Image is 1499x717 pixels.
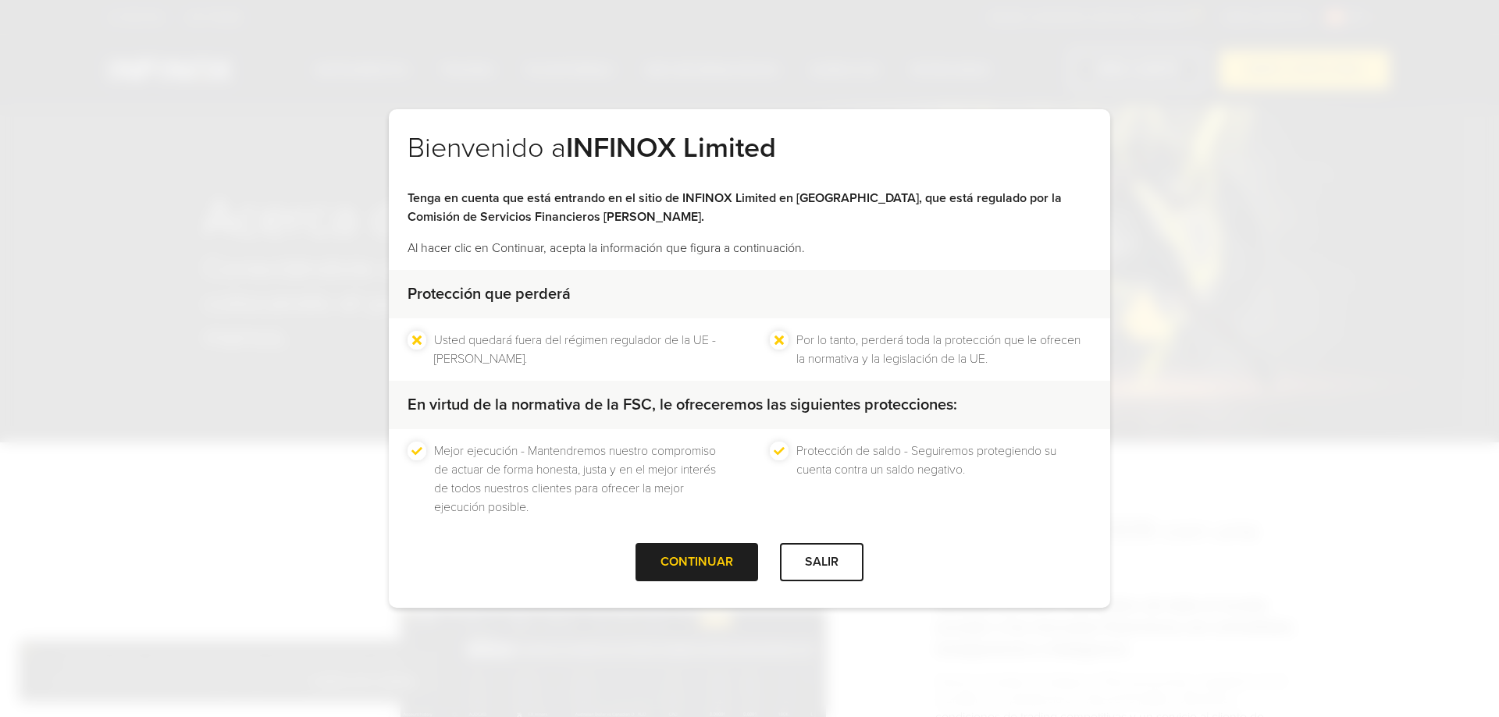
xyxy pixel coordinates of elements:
div: CONTINUAR [636,543,758,581]
h2: Bienvenido a [408,131,1091,189]
strong: Tenga en cuenta que está entrando en el sitio de INFINOX Limited en [GEOGRAPHIC_DATA], que está r... [408,190,1062,225]
li: Por lo tanto, perderá toda la protección que le ofrecen la normativa y la legislación de la UE. [796,331,1091,368]
strong: Protección que perderá [408,285,571,303]
li: Protección de saldo - Seguiremos protegiendo su cuenta contra un saldo negativo. [796,442,1091,516]
div: SALIR [780,543,863,581]
li: Mejor ejecución - Mantendremos nuestro compromiso de actuar de forma honesta, justa y en el mejor... [434,442,729,516]
li: Usted quedará fuera del régimen regulador de la UE - [PERSON_NAME]. [434,331,729,368]
strong: INFINOX Limited [566,131,776,165]
p: Al hacer clic en Continuar, acepta la información que figura a continuación. [408,239,1091,257]
strong: En virtud de la normativa de la FSC, le ofreceremos las siguientes protecciones: [408,396,957,414]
